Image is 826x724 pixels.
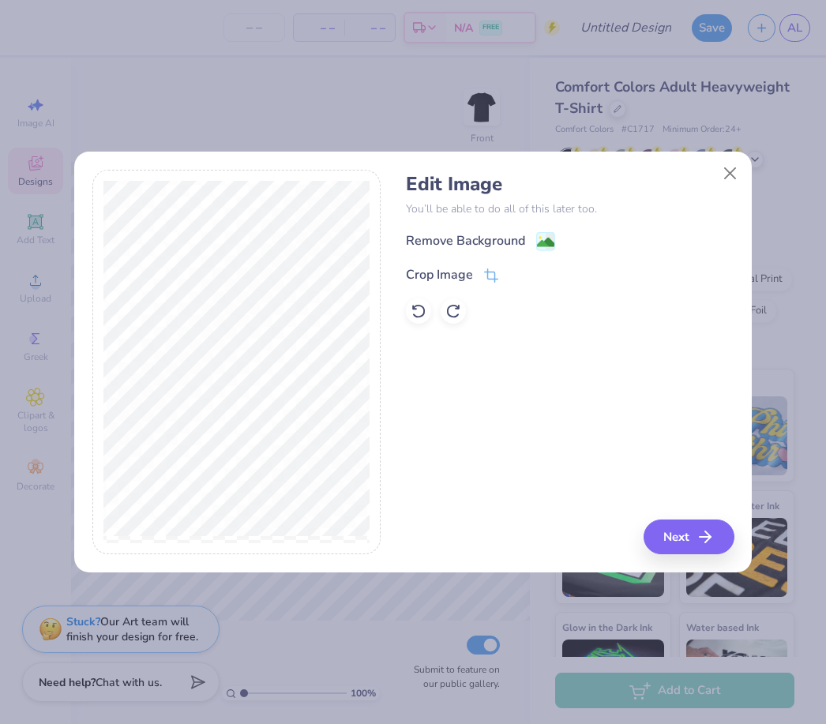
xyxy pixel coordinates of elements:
h4: Edit Image [406,173,734,196]
div: Remove Background [406,231,525,250]
p: You’ll be able to do all of this later too. [406,201,734,217]
button: Next [644,520,734,554]
button: Close [715,159,745,189]
div: Crop Image [406,265,473,284]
